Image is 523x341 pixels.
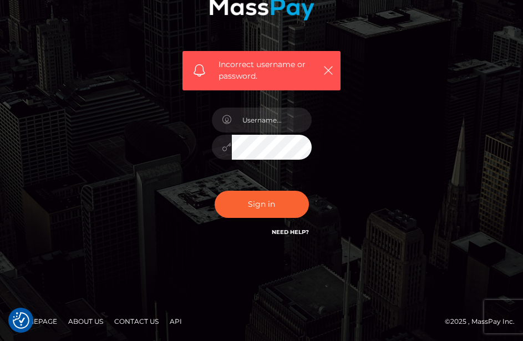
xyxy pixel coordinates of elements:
[64,313,108,330] a: About Us
[13,312,29,329] button: Consent Preferences
[8,315,515,328] div: © 2025 , MassPay Inc.
[232,108,312,133] input: Username...
[215,191,309,218] button: Sign in
[219,59,317,82] span: Incorrect username or password.
[12,313,62,330] a: Homepage
[110,313,163,330] a: Contact Us
[272,228,309,236] a: Need Help?
[13,312,29,329] img: Revisit consent button
[165,313,186,330] a: API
